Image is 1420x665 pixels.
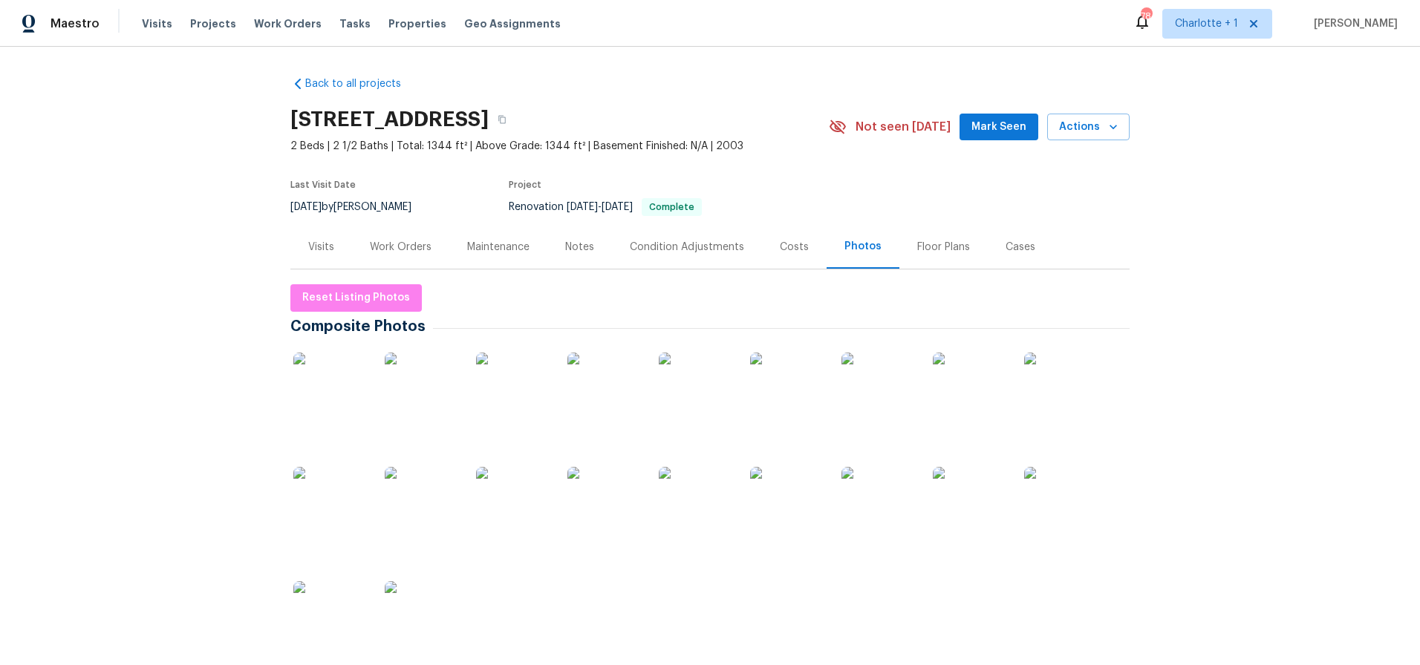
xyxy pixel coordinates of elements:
a: Back to all projects [290,76,433,91]
div: Notes [565,240,594,255]
span: Complete [643,203,700,212]
button: Mark Seen [960,114,1038,141]
button: Reset Listing Photos [290,284,422,312]
span: [PERSON_NAME] [1308,16,1398,31]
span: Visits [142,16,172,31]
button: Actions [1047,114,1130,141]
span: Project [509,180,541,189]
span: Work Orders [254,16,322,31]
div: Floor Plans [917,240,970,255]
div: 78 [1141,9,1151,24]
span: Properties [388,16,446,31]
span: - [567,202,633,212]
span: Tasks [339,19,371,29]
span: Actions [1059,118,1118,137]
span: Reset Listing Photos [302,289,410,307]
div: Condition Adjustments [630,240,744,255]
button: Copy Address [489,106,515,133]
div: Costs [780,240,809,255]
div: by [PERSON_NAME] [290,198,429,216]
span: Composite Photos [290,319,433,334]
span: Not seen [DATE] [856,119,951,134]
div: Cases [1006,240,1035,255]
div: Maintenance [467,240,530,255]
span: Geo Assignments [464,16,561,31]
span: [DATE] [567,202,598,212]
span: Charlotte + 1 [1175,16,1238,31]
span: Projects [190,16,236,31]
span: Renovation [509,202,702,212]
span: Mark Seen [971,118,1026,137]
div: Photos [844,239,882,254]
span: 2 Beds | 2 1/2 Baths | Total: 1344 ft² | Above Grade: 1344 ft² | Basement Finished: N/A | 2003 [290,139,829,154]
span: [DATE] [290,202,322,212]
span: Last Visit Date [290,180,356,189]
span: Maestro [51,16,100,31]
div: Visits [308,240,334,255]
span: [DATE] [602,202,633,212]
div: Work Orders [370,240,431,255]
h2: [STREET_ADDRESS] [290,112,489,127]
